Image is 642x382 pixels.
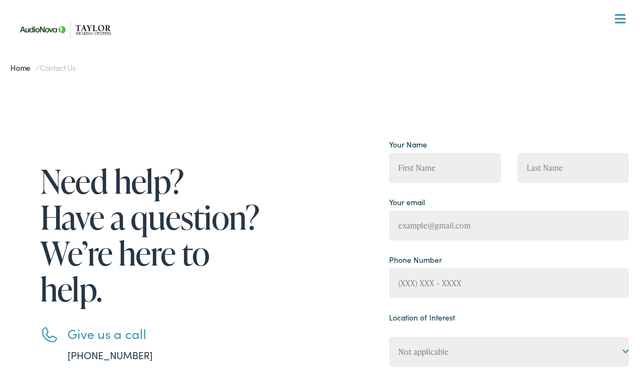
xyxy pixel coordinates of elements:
label: Your email [389,196,425,208]
h1: Need help? Have a question? We’re here to help. [40,163,263,307]
input: First Name [389,153,501,183]
a: [PHONE_NUMBER] [67,348,153,362]
input: Last Name [517,153,629,183]
label: Phone Number [389,254,442,266]
label: Your Name [389,139,427,150]
input: example@gmail.com [389,211,629,241]
a: What We Offer [21,44,629,77]
span: / [10,62,76,73]
label: Location of Interest [389,312,455,323]
span: Contact Us [40,62,76,73]
input: (XXX) XXX - XXXX [389,268,629,298]
h3: Give us a call [67,326,263,342]
a: Home [10,62,36,73]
